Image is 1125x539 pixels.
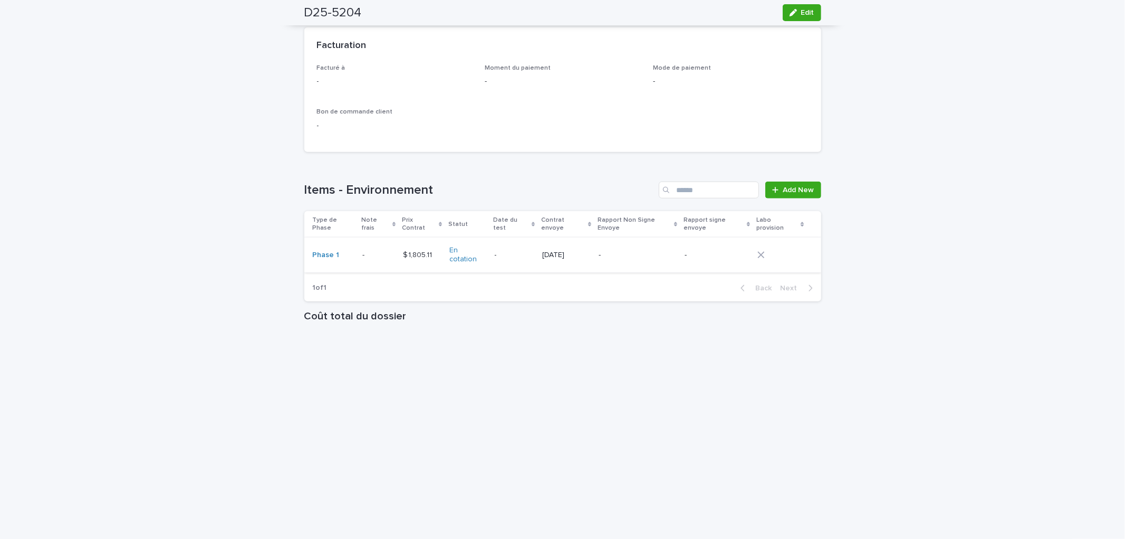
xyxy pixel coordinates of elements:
span: Add New [783,186,814,194]
a: Add New [765,182,821,198]
p: Statut [448,219,468,230]
span: Moment du paiement [485,65,551,71]
h1: Items - Environnement [304,183,655,198]
h2: Facturation [317,40,367,52]
p: $ 1,805.11 [403,249,434,260]
p: - [317,76,473,87]
iframe: Coût total du dossier [304,327,821,485]
a: Phase 1 [313,251,340,260]
p: 1 of 1 [304,275,335,301]
a: En cotation [449,246,486,264]
p: - [653,76,809,87]
p: Labo provision [756,214,798,234]
tr: Phase 1 -- $ 1,805.11$ 1,805.11 En cotation -[DATE]-- [304,238,821,273]
p: Rapport Non Signe Envoye [598,214,671,234]
button: Edit [783,4,821,21]
button: Next [776,283,821,293]
span: Mode de paiement [653,65,711,71]
p: - [362,249,367,260]
p: Contrat envoye [541,214,585,234]
span: Facturé à [317,65,345,71]
button: Back [732,283,776,293]
p: [DATE] [542,251,590,260]
p: Date du test [494,214,529,234]
span: Back [749,285,772,292]
input: Search [659,182,759,198]
h2: D25-5204 [304,5,362,21]
h1: Coût total du dossier [304,310,821,323]
span: Bon de commande client [317,109,393,115]
span: Next [781,285,804,292]
p: - [495,251,534,260]
span: Edit [801,9,814,16]
p: - [485,76,640,87]
p: Rapport signe envoye [684,214,744,234]
p: Note frais [361,214,390,234]
p: Prix Contrat [402,214,436,234]
p: - [317,120,473,131]
p: - [599,251,676,260]
p: Type de Phase [313,214,355,234]
p: - [685,251,749,260]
